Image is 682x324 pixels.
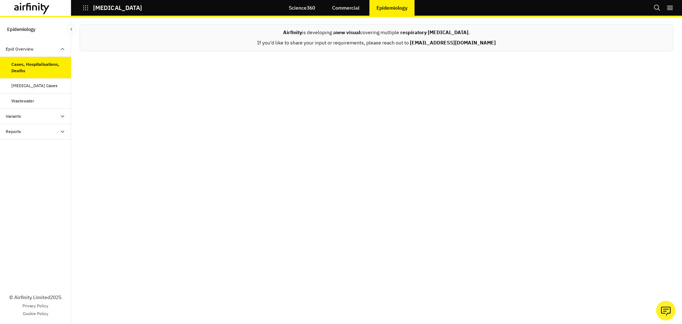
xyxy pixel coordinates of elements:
div: Variants [6,113,21,119]
p: [MEDICAL_DATA] [93,5,142,11]
a: Privacy Policy [22,303,48,309]
p: © Airfinity Limited 2025 [9,294,61,301]
p: Epidemiology [7,23,36,36]
b: new visual [335,29,360,36]
button: [MEDICAL_DATA] [82,2,142,14]
div: Cases, Hospitalisations, Deaths [11,61,65,74]
div: Reports [6,128,21,135]
div: Epid Overview [6,46,33,52]
p: Epidemiology [377,5,407,11]
button: Ask our analysts [656,301,676,320]
p: If you'd like to share your input or requirements, please reach out to [257,39,496,47]
b: respiratory [MEDICAL_DATA] [400,29,469,36]
div: Wastewater [11,98,34,104]
b: Airfinity [283,29,302,36]
button: Search [654,2,661,14]
div: [MEDICAL_DATA] Cases [11,83,58,89]
p: is developing a covering multiple . [283,29,470,36]
b: [EMAIL_ADDRESS][DOMAIN_NAME] [410,39,496,46]
a: Cookie Policy [23,310,48,317]
button: Close Sidebar [67,25,76,34]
